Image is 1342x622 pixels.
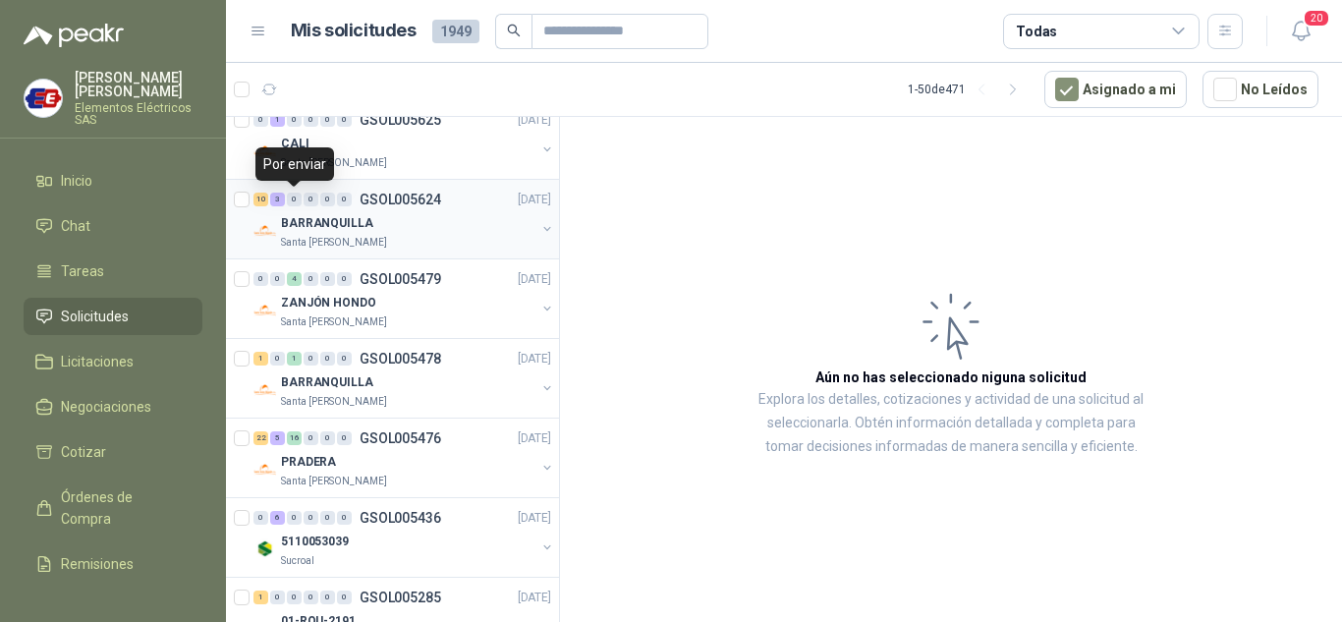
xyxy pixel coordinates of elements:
[281,553,314,569] p: Sucroal
[75,102,202,126] p: Elementos Eléctricos SAS
[518,589,551,607] p: [DATE]
[253,272,268,286] div: 0
[253,458,277,481] img: Company Logo
[337,272,352,286] div: 0
[287,431,302,445] div: 16
[337,431,352,445] div: 0
[320,431,335,445] div: 0
[24,479,202,537] a: Órdenes de Compra
[61,396,151,418] span: Negociaciones
[337,113,352,127] div: 0
[253,506,555,569] a: 0 6 0 0 0 0 GSOL005436[DATE] Company Logo5110053039Sucroal
[1044,71,1187,108] button: Asignado a mi
[253,188,555,251] a: 10 3 0 0 0 0 GSOL005624[DATE] Company LogoBARRANQUILLASanta [PERSON_NAME]
[304,431,318,445] div: 0
[270,193,285,206] div: 3
[270,511,285,525] div: 6
[253,352,268,366] div: 1
[281,214,373,233] p: BARRANQUILLA
[253,511,268,525] div: 0
[518,509,551,528] p: [DATE]
[337,511,352,525] div: 0
[270,431,285,445] div: 5
[360,511,441,525] p: GSOL005436
[253,108,555,171] a: 0 1 0 0 0 0 GSOL005625[DATE] Company LogoCALISanta [PERSON_NAME]
[75,71,202,98] p: [PERSON_NAME] [PERSON_NAME]
[281,135,309,153] p: CALI
[287,193,302,206] div: 0
[287,352,302,366] div: 1
[360,113,441,127] p: GSOL005625
[270,591,285,604] div: 0
[304,113,318,127] div: 0
[253,431,268,445] div: 22
[61,351,134,372] span: Licitaciones
[360,193,441,206] p: GSOL005624
[507,24,521,37] span: search
[287,272,302,286] div: 4
[253,267,555,330] a: 0 0 4 0 0 0 GSOL005479[DATE] Company LogoZANJÓN HONDOSanta [PERSON_NAME]
[287,113,302,127] div: 0
[253,378,277,402] img: Company Logo
[24,433,202,471] a: Cotizar
[253,591,268,604] div: 1
[281,314,387,330] p: Santa [PERSON_NAME]
[1303,9,1330,28] span: 20
[320,113,335,127] div: 0
[253,299,277,322] img: Company Logo
[253,426,555,489] a: 22 5 16 0 0 0 GSOL005476[DATE] Company LogoPRADERASanta [PERSON_NAME]
[337,591,352,604] div: 0
[518,429,551,448] p: [DATE]
[360,591,441,604] p: GSOL005285
[337,352,352,366] div: 0
[253,140,277,163] img: Company Logo
[756,388,1146,459] p: Explora los detalles, cotizaciones y actividad de una solicitud al seleccionarla. Obtén informaci...
[253,537,277,561] img: Company Logo
[24,207,202,245] a: Chat
[61,260,104,282] span: Tareas
[304,511,318,525] div: 0
[304,193,318,206] div: 0
[320,272,335,286] div: 0
[281,474,387,489] p: Santa [PERSON_NAME]
[24,545,202,583] a: Remisiones
[432,20,479,43] span: 1949
[61,486,184,530] span: Órdenes de Compra
[24,388,202,425] a: Negociaciones
[291,17,417,45] h1: Mis solicitudes
[1016,21,1057,42] div: Todas
[360,272,441,286] p: GSOL005479
[908,74,1029,105] div: 1 - 50 de 471
[304,591,318,604] div: 0
[337,193,352,206] div: 0
[281,373,373,392] p: BARRANQUILLA
[360,431,441,445] p: GSOL005476
[287,591,302,604] div: 0
[320,193,335,206] div: 0
[287,511,302,525] div: 0
[253,219,277,243] img: Company Logo
[518,270,551,289] p: [DATE]
[25,80,62,117] img: Company Logo
[61,553,134,575] span: Remisiones
[320,511,335,525] div: 0
[270,113,285,127] div: 1
[61,306,129,327] span: Solicitudes
[1283,14,1318,49] button: 20
[24,24,124,47] img: Logo peakr
[61,441,106,463] span: Cotizar
[518,191,551,209] p: [DATE]
[281,453,336,472] p: PRADERA
[24,343,202,380] a: Licitaciones
[255,147,334,181] div: Por enviar
[270,352,285,366] div: 0
[253,347,555,410] a: 1 0 1 0 0 0 GSOL005478[DATE] Company LogoBARRANQUILLASanta [PERSON_NAME]
[518,111,551,130] p: [DATE]
[24,253,202,290] a: Tareas
[253,113,268,127] div: 0
[24,162,202,199] a: Inicio
[61,170,92,192] span: Inicio
[320,591,335,604] div: 0
[360,352,441,366] p: GSOL005478
[270,272,285,286] div: 0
